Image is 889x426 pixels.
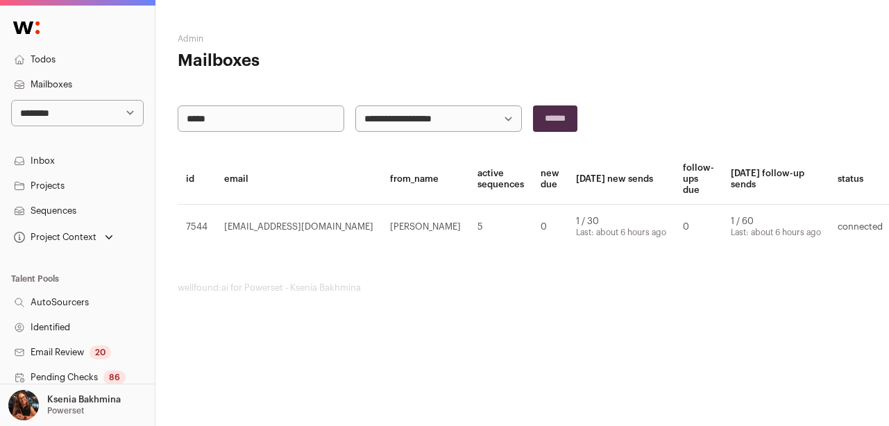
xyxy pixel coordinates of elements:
[103,370,126,384] div: 86
[178,205,216,250] td: 7544
[11,232,96,243] div: Project Context
[178,35,203,43] a: Admin
[90,346,111,359] div: 20
[178,50,407,72] h1: Mailboxes
[469,205,532,250] td: 5
[178,154,216,205] th: id
[178,282,867,293] footer: wellfound:ai for Powerset - Ksenia Bakhmina
[216,154,382,205] th: email
[11,228,116,247] button: Open dropdown
[675,205,722,250] td: 0
[216,205,382,250] td: [EMAIL_ADDRESS][DOMAIN_NAME]
[675,154,722,205] th: follow-ups due
[382,154,469,205] th: from_name
[722,154,829,205] th: [DATE] follow-up sends
[722,205,829,250] td: 1 / 60
[47,405,84,416] p: Powerset
[6,14,47,42] img: Wellfound
[532,205,568,250] td: 0
[8,390,39,420] img: 13968079-medium_jpg
[47,394,121,405] p: Ksenia Bakhmina
[576,227,666,238] div: Last: about 6 hours ago
[382,205,469,250] td: [PERSON_NAME]
[568,154,675,205] th: [DATE] new sends
[6,390,124,420] button: Open dropdown
[731,227,821,238] div: Last: about 6 hours ago
[532,154,568,205] th: new due
[469,154,532,205] th: active sequences
[568,205,675,250] td: 1 / 30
